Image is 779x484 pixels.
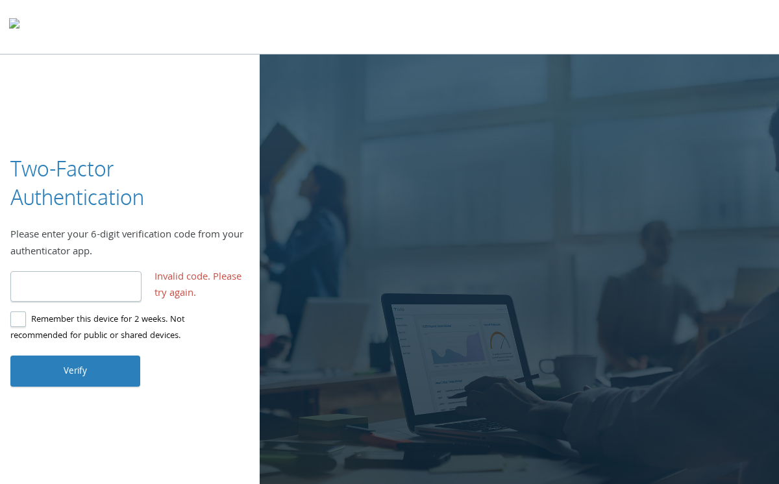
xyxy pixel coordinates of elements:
[10,312,239,345] label: Remember this device for 2 weeks. Not recommended for public or shared devices.
[10,228,249,261] div: Please enter your 6-digit verification code from your authenticator app.
[9,14,19,40] img: todyl-logo-dark.svg
[10,356,140,387] button: Verify
[10,154,249,213] h3: Two-Factor Authentication
[155,270,249,303] span: Invalid code. Please try again.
